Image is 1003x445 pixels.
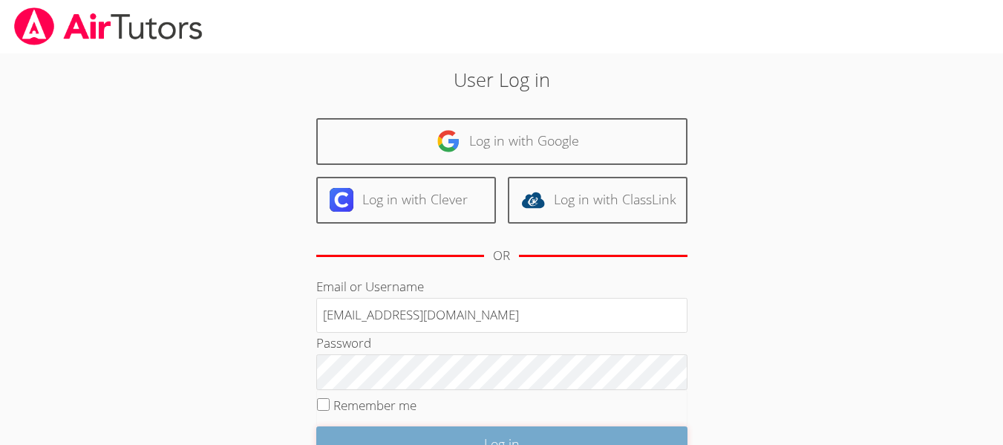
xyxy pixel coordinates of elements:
[437,129,460,153] img: google-logo-50288ca7cdecda66e5e0955fdab243c47b7ad437acaf1139b6f446037453330a.svg
[316,334,371,351] label: Password
[316,177,496,224] a: Log in with Clever
[493,245,510,267] div: OR
[231,65,773,94] h2: User Log in
[508,177,687,224] a: Log in with ClassLink
[330,188,353,212] img: clever-logo-6eab21bc6e7a338710f1a6ff85c0baf02591cd810cc4098c63d3a4b26e2feb20.svg
[13,7,204,45] img: airtutors_banner-c4298cdbf04f3fff15de1276eac7730deb9818008684d7c2e4769d2f7ddbe033.png
[316,278,424,295] label: Email or Username
[333,397,416,414] label: Remember me
[521,188,545,212] img: classlink-logo-d6bb404cc1216ec64c9a2012d9dc4662098be43eaf13dc465df04b49fa7ab582.svg
[316,118,687,165] a: Log in with Google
